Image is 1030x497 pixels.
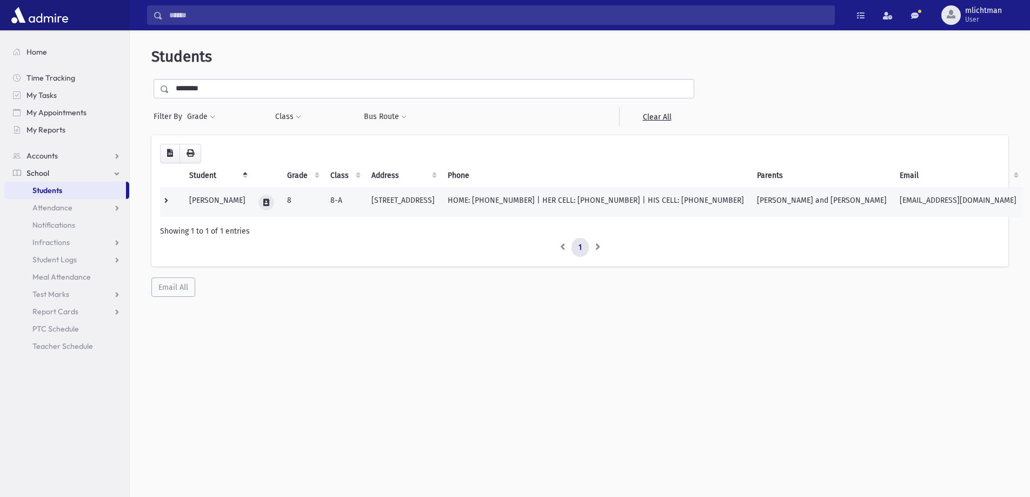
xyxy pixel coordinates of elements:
[4,199,129,216] a: Attendance
[4,104,129,121] a: My Appointments
[32,272,91,282] span: Meal Attendance
[32,185,62,195] span: Students
[4,337,129,355] a: Teacher Schedule
[4,268,129,286] a: Meal Attendance
[281,188,324,217] td: 8
[32,220,75,230] span: Notifications
[365,163,441,188] th: Address: activate to sort column ascending
[4,251,129,268] a: Student Logs
[893,188,1023,217] td: [EMAIL_ADDRESS][DOMAIN_NAME]
[32,255,77,264] span: Student Logs
[4,147,129,164] a: Accounts
[275,107,302,127] button: Class
[893,163,1023,188] th: Email: activate to sort column ascending
[4,234,129,251] a: Infractions
[750,188,893,217] td: [PERSON_NAME] and [PERSON_NAME]
[750,163,893,188] th: Parents
[619,107,694,127] a: Clear All
[4,182,126,199] a: Students
[32,237,70,247] span: Infractions
[32,341,93,351] span: Teacher Schedule
[26,47,47,57] span: Home
[187,107,216,127] button: Grade
[26,125,65,135] span: My Reports
[4,320,129,337] a: PTC Schedule
[32,307,78,316] span: Report Cards
[4,121,129,138] a: My Reports
[965,6,1002,15] span: mlichtman
[441,188,750,217] td: HOME: [PHONE_NUMBER] | HER CELL: [PHONE_NUMBER] | HIS CELL: [PHONE_NUMBER]
[324,188,365,217] td: 8-A
[965,15,1002,24] span: User
[180,144,201,163] button: Print
[26,73,75,83] span: Time Tracking
[154,111,187,122] span: Filter By
[32,324,79,334] span: PTC Schedule
[281,163,324,188] th: Grade: activate to sort column ascending
[4,303,129,320] a: Report Cards
[183,188,252,217] td: [PERSON_NAME]
[32,289,69,299] span: Test Marks
[151,48,212,65] span: Students
[4,43,129,61] a: Home
[163,5,834,25] input: Search
[4,87,129,104] a: My Tasks
[183,163,252,188] th: Student: activate to sort column descending
[26,151,58,161] span: Accounts
[151,277,195,297] button: Email All
[441,163,750,188] th: Phone
[4,216,129,234] a: Notifications
[4,69,129,87] a: Time Tracking
[9,4,71,26] img: AdmirePro
[32,203,72,213] span: Attendance
[572,238,589,257] a: 1
[4,286,129,303] a: Test Marks
[26,168,49,178] span: School
[160,144,180,163] button: CSV
[26,90,57,100] span: My Tasks
[160,226,1000,237] div: Showing 1 to 1 of 1 entries
[4,164,129,182] a: School
[26,108,87,117] span: My Appointments
[363,107,407,127] button: Bus Route
[324,163,365,188] th: Class: activate to sort column ascending
[365,188,441,217] td: [STREET_ADDRESS]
